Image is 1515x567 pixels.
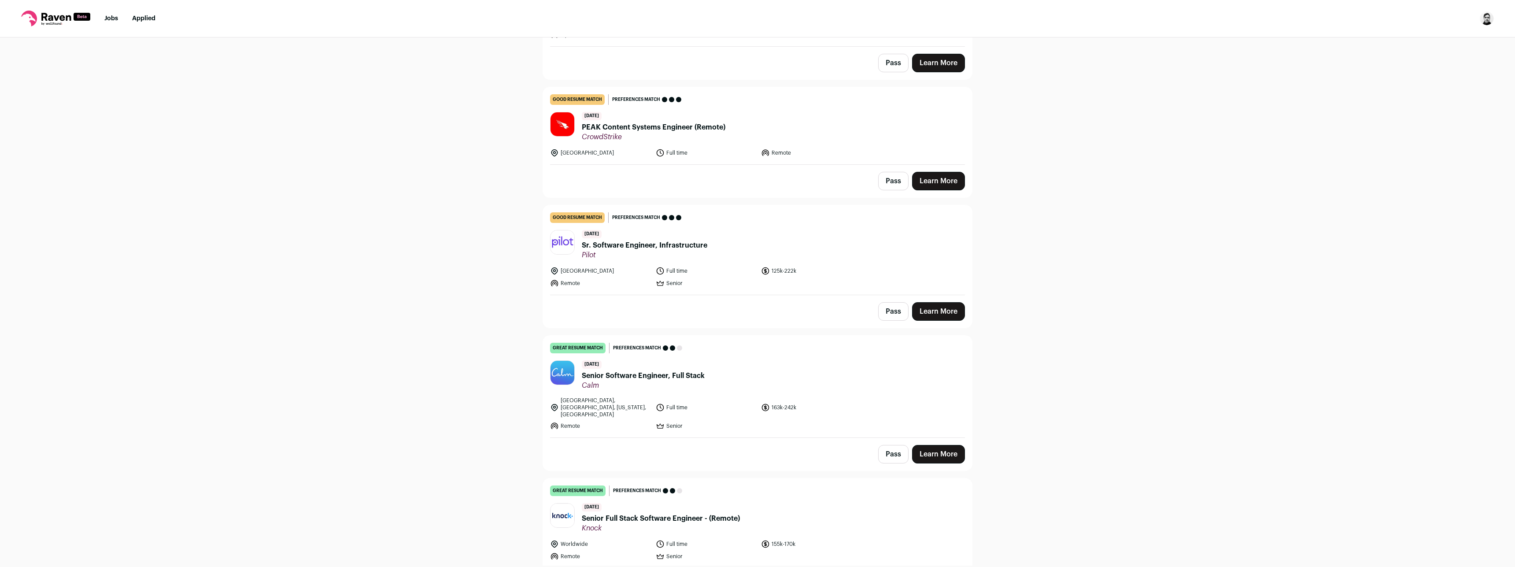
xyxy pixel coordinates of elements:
[582,360,602,369] span: [DATE]
[550,540,650,548] li: Worldwide
[550,267,650,275] li: [GEOGRAPHIC_DATA]
[550,148,650,157] li: [GEOGRAPHIC_DATA]
[878,302,909,321] button: Pass
[582,524,740,533] span: Knock
[656,552,756,561] li: Senior
[582,122,725,133] span: PEAK Content Systems Engineer (Remote)
[912,302,965,321] a: Learn More
[550,422,650,430] li: Remote
[1480,11,1494,26] img: 4893885-medium_jpg
[104,15,118,22] a: Jobs
[543,87,972,164] a: good resume match Preferences match [DATE] PEAK Content Systems Engineer (Remote) CrowdStrike [GE...
[656,267,756,275] li: Full time
[551,112,574,136] img: aec339aa26c7f2fd388a804887650e0323cf1ec81d31cb3593a48c3dc6e2233b.jpg
[582,513,740,524] span: Senior Full Stack Software Engineer - (Remote)
[656,422,756,430] li: Senior
[582,371,705,381] span: Senior Software Engineer, Full Stack
[613,486,661,495] span: Preferences match
[912,172,965,190] a: Learn More
[761,148,861,157] li: Remote
[550,397,650,418] li: [GEOGRAPHIC_DATA], [GEOGRAPHIC_DATA], [US_STATE], [GEOGRAPHIC_DATA]
[550,343,606,353] div: great resume match
[550,94,605,105] div: good resume match
[613,344,661,352] span: Preferences match
[551,361,574,385] img: 56bdcc229c8d962adbf424f7a754c682527066fb5ba3e83c5d4fc14a1c17abed.jpg
[550,485,606,496] div: great resume match
[551,230,574,254] img: 6795089edcf7b624d9c455d2b0670ab95e17a1d218b3c8696c12a1e40f1812ef.jpg
[878,54,909,72] button: Pass
[550,552,650,561] li: Remote
[543,205,972,295] a: good resume match Preferences match [DATE] Sr. Software Engineer, Infrastructure Pilot [GEOGRAPHI...
[582,133,725,141] span: CrowdStrike
[912,445,965,463] a: Learn More
[878,172,909,190] button: Pass
[656,279,756,288] li: Senior
[543,336,972,437] a: great resume match Preferences match [DATE] Senior Software Engineer, Full Stack Calm [GEOGRAPHIC...
[761,267,861,275] li: 125k-222k
[912,54,965,72] a: Learn More
[761,540,861,548] li: 155k-170k
[761,397,861,418] li: 163k-242k
[550,279,650,288] li: Remote
[550,212,605,223] div: good resume match
[582,381,705,390] span: Calm
[582,503,602,511] span: [DATE]
[878,445,909,463] button: Pass
[582,230,602,238] span: [DATE]
[551,504,574,527] img: c12c600cc51456f27fcf2c368c4292bfd958c07b9b47620f7d7b2f5c44a968e1.png
[582,251,707,259] span: Pilot
[656,397,756,418] li: Full time
[656,540,756,548] li: Full time
[582,240,707,251] span: Sr. Software Engineer, Infrastructure
[582,112,602,120] span: [DATE]
[612,95,660,104] span: Preferences match
[1480,11,1494,26] button: Open dropdown
[656,148,756,157] li: Full time
[132,15,155,22] a: Applied
[612,213,660,222] span: Preferences match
